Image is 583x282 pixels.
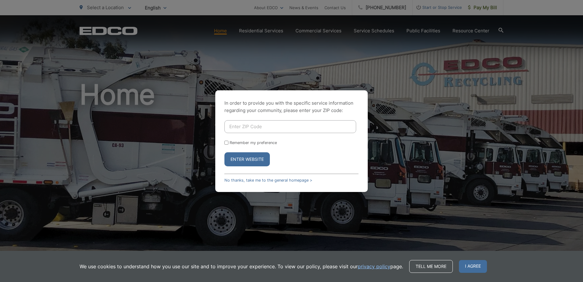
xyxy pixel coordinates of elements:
span: I agree [459,260,487,273]
p: We use cookies to understand how you use our site and to improve your experience. To view our pol... [80,263,403,270]
a: privacy policy [358,263,390,270]
label: Remember my preference [230,140,277,145]
a: No thanks, take me to the general homepage > [224,178,312,183]
input: Enter ZIP Code [224,120,356,133]
a: Tell me more [409,260,453,273]
p: In order to provide you with the specific service information regarding your community, please en... [224,99,359,114]
button: Enter Website [224,152,270,166]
